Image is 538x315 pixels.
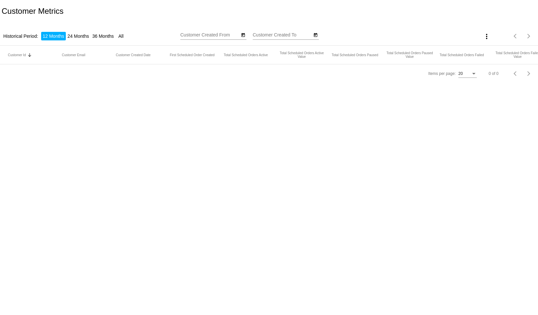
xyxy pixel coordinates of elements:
div: 0 of 0 [489,71,499,76]
button: Next page [522,30,535,43]
div: Items per page: [428,71,456,76]
li: All [117,32,125,40]
button: Change sorting for CustomerEmail [62,53,85,57]
button: Change sorting for CustomerCreatedDateUTC [116,53,151,57]
button: Change sorting for FirstScheduledOrderCreatedUTC [170,53,215,57]
li: 36 Months [90,32,115,40]
input: Customer Created To [253,33,312,38]
button: Change sorting for TotalScheduledOrdersActive [224,53,268,57]
button: Open calendar [240,31,246,38]
button: Change sorting for TotalScheduledOrdersPausedValue [386,51,434,58]
button: Open calendar [312,31,319,38]
li: 12 Months [41,32,66,40]
span: 20 [458,71,463,76]
input: Customer Created From [180,33,240,38]
button: Change sorting for TotalScheduledOrdersActiveValue [278,51,326,58]
mat-icon: more_vert [483,33,491,40]
button: Change sorting for TotalScheduledOrdersFailed [440,53,484,57]
button: Previous page [509,67,522,80]
li: 24 Months [66,32,90,40]
button: Change sorting for CustomerId [8,53,26,57]
button: Next page [522,67,535,80]
button: Previous page [509,30,522,43]
li: Historical Period: [2,32,40,40]
h2: Customer Metrics [2,7,64,16]
mat-select: Items per page: [458,72,477,76]
button: Change sorting for TotalScheduledOrdersPaused [332,53,378,57]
